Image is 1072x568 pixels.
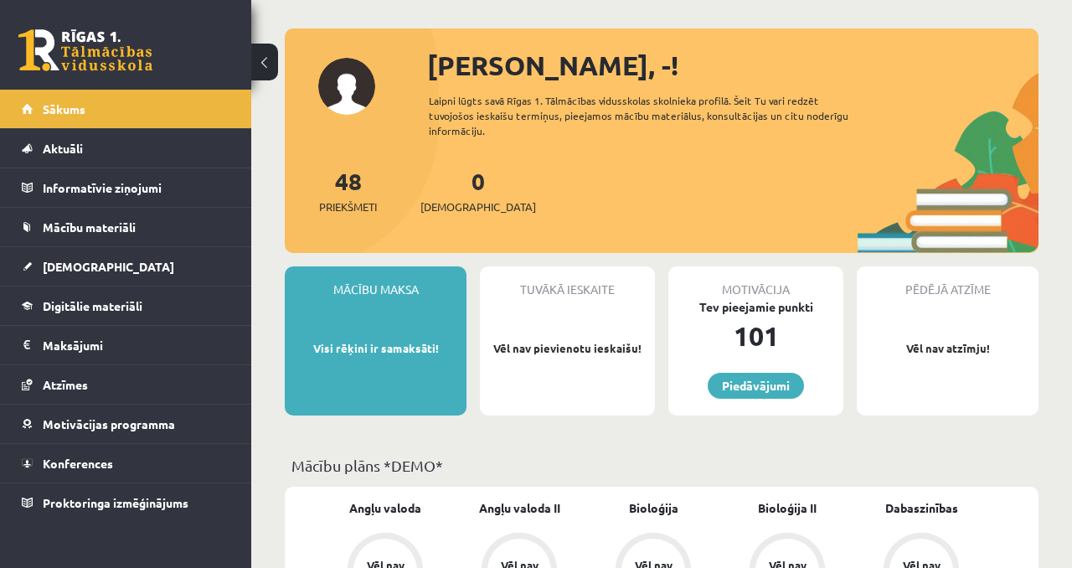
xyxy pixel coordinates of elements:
a: Maksājumi [22,326,230,364]
div: [PERSON_NAME], -! [427,45,1038,85]
a: Digitālie materiāli [22,287,230,325]
span: Sākums [43,101,85,116]
div: Tuvākā ieskaite [480,266,655,298]
a: Atzīmes [22,365,230,404]
div: Mācību maksa [285,266,466,298]
span: Proktoringa izmēģinājums [43,495,188,510]
span: [DEMOGRAPHIC_DATA] [43,259,174,274]
span: [DEMOGRAPHIC_DATA] [420,199,536,215]
span: Motivācijas programma [43,416,175,431]
a: 0[DEMOGRAPHIC_DATA] [420,166,536,215]
div: 101 [668,316,843,356]
p: Vēl nav atzīmju! [865,340,1030,357]
p: Mācību plāns *DEMO* [291,454,1032,477]
span: Digitālie materiāli [43,298,142,313]
a: Angļu valoda [349,499,421,517]
a: Aktuāli [22,129,230,168]
a: Dabaszinības [885,499,958,517]
a: Bioloģija II [758,499,817,517]
p: Visi rēķini ir samaksāti! [293,340,458,357]
div: Pēdējā atzīme [857,266,1038,298]
a: Proktoringa izmēģinājums [22,483,230,522]
a: Angļu valoda II [479,499,560,517]
span: Priekšmeti [319,199,377,215]
a: [DEMOGRAPHIC_DATA] [22,247,230,286]
p: Vēl nav pievienotu ieskaišu! [488,340,647,357]
a: Piedāvājumi [708,373,804,399]
div: Motivācija [668,266,843,298]
legend: Informatīvie ziņojumi [43,168,230,207]
a: Informatīvie ziņojumi [22,168,230,207]
span: Aktuāli [43,141,83,156]
a: Rīgas 1. Tālmācības vidusskola [18,29,152,71]
a: Motivācijas programma [22,405,230,443]
a: Bioloģija [629,499,678,517]
span: Mācību materiāli [43,219,136,235]
span: Atzīmes [43,377,88,392]
div: Laipni lūgts savā Rīgas 1. Tālmācības vidusskolas skolnieka profilā. Šeit Tu vari redzēt tuvojošo... [429,93,881,138]
a: Konferences [22,444,230,483]
div: Tev pieejamie punkti [668,298,843,316]
span: Konferences [43,456,113,471]
legend: Maksājumi [43,326,230,364]
a: 48Priekšmeti [319,166,377,215]
a: Sākums [22,90,230,128]
a: Mācību materiāli [22,208,230,246]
